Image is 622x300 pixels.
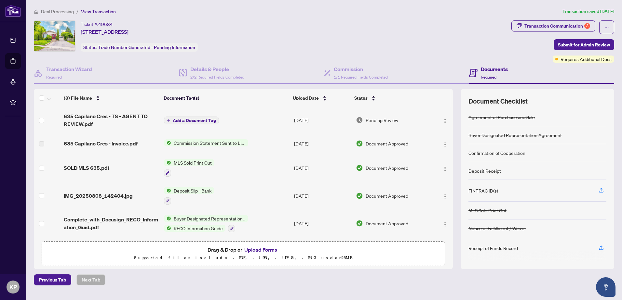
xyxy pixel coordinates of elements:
span: Drag & Drop or [208,245,279,254]
div: Status: [81,43,198,52]
h4: Transaction Wizard [46,65,92,73]
img: Status Icon [164,225,171,232]
div: Transaction Communication [524,21,590,31]
div: MLS Sold Print Out [468,207,507,214]
span: 635 Capilano Cres - TS - AGENT TO REVIEW.pdf [64,112,159,128]
span: Document Checklist [468,97,528,106]
button: Status IconBuyer Designated Representation AgreementStatus IconRECO Information Guide [164,215,248,232]
span: 1/1 Required Fields Completed [334,75,388,80]
span: 635 Capilano Cres - Invoice.pdf [64,140,138,147]
span: Document Approved [366,164,408,171]
span: Trade Number Generated - Pending Information [98,44,195,50]
button: Add a Document Tag [164,117,219,124]
div: FINTRAC ID(s) [468,187,498,194]
span: 49684 [98,21,113,27]
span: RECO Information Guide [171,225,225,232]
span: MLS Sold Print Out [171,159,214,166]
img: Logo [442,194,448,199]
img: Document Status [356,117,363,124]
img: Status Icon [164,139,171,146]
div: Buyer Designated Representation Agreement [468,131,562,139]
p: Supported files include .PDF, .JPG, .JPEG, .PNG under 25 MB [46,254,441,262]
td: [DATE] [291,210,354,238]
span: Document Approved [366,220,408,227]
span: KP [9,282,17,292]
span: [STREET_ADDRESS] [81,28,128,36]
span: (8) File Name [64,94,92,102]
th: Upload Date [290,89,352,107]
img: Document Status [356,140,363,147]
span: Drag & Drop orUpload FormsSupported files include .PDF, .JPG, .JPEG, .PNG under25MB [42,242,445,266]
span: Submit for Admin Review [558,40,610,50]
img: Document Status [356,220,363,227]
span: Previous Tab [39,275,66,285]
span: Required [481,75,496,80]
button: Previous Tab [34,274,71,285]
th: Document Tag(s) [161,89,290,107]
div: Confirmation of Cooperation [468,149,525,156]
span: Buyer Designated Representation Agreement [171,215,248,222]
span: plus [167,119,170,122]
span: Status [354,94,368,102]
span: ellipsis [604,25,609,30]
button: Open asap [596,277,615,297]
td: [DATE] [291,133,354,154]
h4: Documents [481,65,508,73]
button: Logo [440,138,450,149]
span: View Transaction [81,9,116,15]
td: [DATE] [291,182,354,210]
span: home [34,9,38,14]
span: 2/2 Required Fields Completed [190,75,244,80]
button: Transaction Communication3 [511,20,595,31]
th: (8) File Name [61,89,161,107]
div: Receipt of Funds Record [468,244,518,252]
span: Upload Date [293,94,319,102]
button: Logo [440,163,450,173]
th: Status [352,89,429,107]
span: Pending Review [366,117,398,124]
button: Upload Forms [242,245,279,254]
li: / [76,8,78,15]
span: Requires Additional Docs [561,56,612,63]
img: Logo [442,166,448,171]
span: Add a Document Tag [173,118,216,123]
span: Commission Statement Sent to Listing Brokerage [171,139,248,146]
img: Status Icon [164,215,171,222]
span: Deposit Slip - Bank [171,187,214,194]
article: Transaction saved [DATE] [562,8,614,15]
td: [DATE] [291,237,354,265]
img: logo [5,5,21,17]
span: Deal Processing [41,9,74,15]
button: Logo [440,191,450,201]
span: IMG_20250808_142404.jpg [64,192,133,200]
button: Submit for Admin Review [554,39,614,50]
h4: Details & People [190,65,244,73]
span: Required [46,75,62,80]
div: Deposit Receipt [468,167,501,174]
img: Status Icon [164,187,171,194]
button: Status IconDeposit Slip - Bank [164,187,214,205]
div: Agreement of Purchase and Sale [468,114,535,121]
button: Status IconCommission Statement Sent to Listing Brokerage [164,139,248,146]
img: Logo [442,142,448,147]
img: Logo [442,119,448,124]
h4: Commission [334,65,388,73]
span: Document Approved [366,192,408,199]
img: Logo [442,222,448,227]
button: Next Tab [76,274,105,285]
td: [DATE] [291,107,354,133]
button: Status IconMLS Sold Print Out [164,159,214,177]
button: Logo [440,218,450,229]
span: Complete_with_Docusign_RECO_Information_Guid.pdf [64,216,159,231]
img: IMG-E12326448_1.jpg [34,21,75,51]
td: [DATE] [291,154,354,182]
button: Logo [440,115,450,125]
div: Ticket #: [81,20,113,28]
img: Document Status [356,164,363,171]
div: Notice of Fulfillment / Waiver [468,225,526,232]
span: Document Approved [366,140,408,147]
button: Add a Document Tag [164,116,219,125]
span: SOLD MLS 635.pdf [64,164,109,172]
img: Status Icon [164,159,171,166]
div: 3 [584,23,590,29]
